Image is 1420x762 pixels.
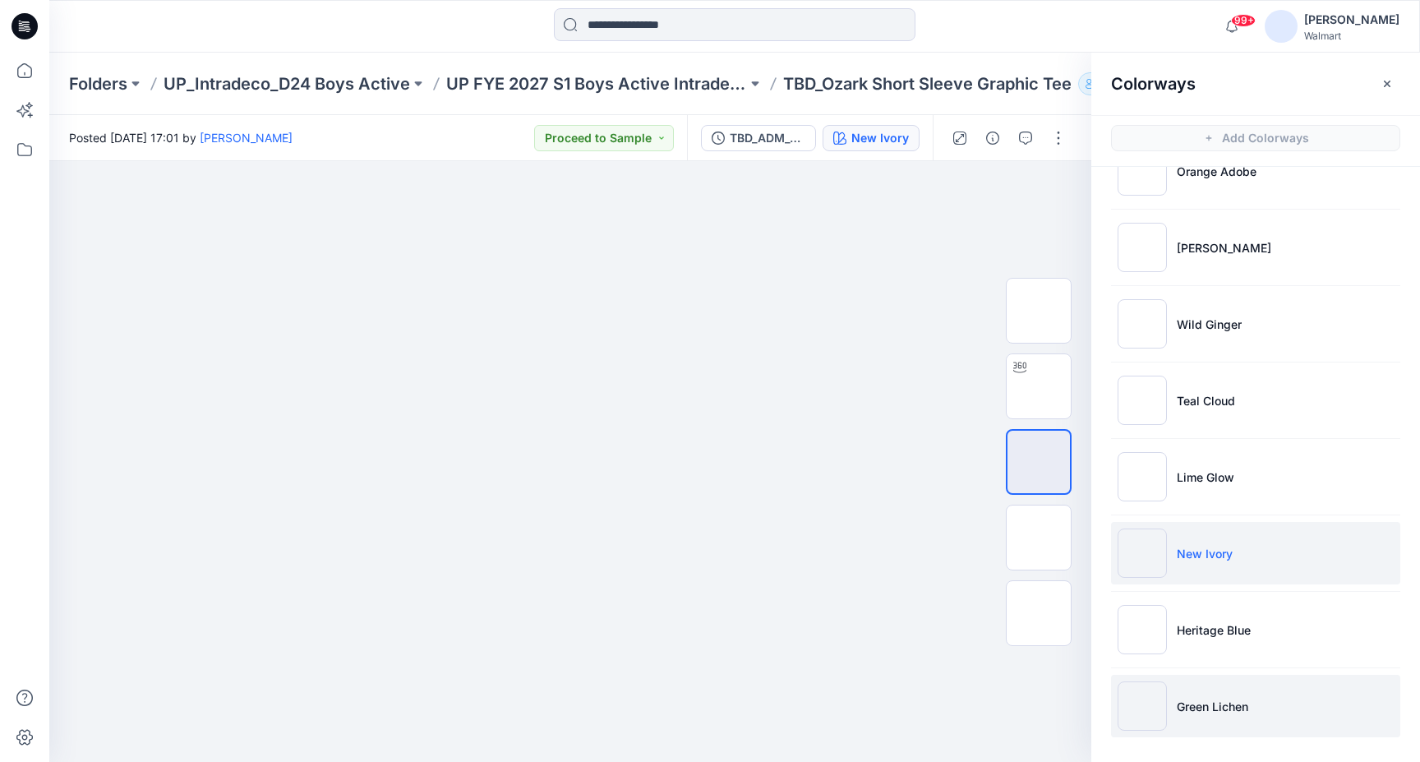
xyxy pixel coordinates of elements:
[1078,72,1132,95] button: 53
[1177,163,1256,180] p: Orange Adobe
[823,125,920,151] button: New Ivory
[1177,698,1248,715] p: Green Lichen
[1118,299,1167,349] img: Wild Ginger
[1177,621,1251,639] p: Heritage Blue
[980,125,1006,151] button: Details
[1177,545,1233,562] p: New Ivory
[69,72,127,95] a: Folders
[164,72,410,95] a: UP_Intradeco_D24 Boys Active
[69,129,293,146] span: Posted [DATE] 17:01 by
[1118,146,1167,196] img: Orange Adobe
[1304,30,1399,42] div: Walmart
[1231,14,1256,27] span: 99+
[1265,10,1298,43] img: avatar
[200,131,293,145] a: [PERSON_NAME]
[1118,605,1167,654] img: Heritage Blue
[1118,376,1167,425] img: Teal Cloud
[701,125,816,151] button: TBD_ADM_Ozark Short Sleeve Graphic Tee
[730,129,805,147] div: TBD_ADM_Ozark Short Sleeve Graphic Tee
[1118,529,1167,578] img: New Ivory
[1177,469,1234,486] p: Lime Glow
[1111,74,1196,94] h2: Colorways
[783,72,1072,95] p: TBD_Ozark Short Sleeve Graphic Tee
[1118,452,1167,501] img: Lime Glow
[1177,239,1271,256] p: [PERSON_NAME]
[1304,10,1399,30] div: [PERSON_NAME]
[1118,223,1167,272] img: Tan Sesame
[1118,681,1167,731] img: Green Lichen
[1177,316,1242,333] p: Wild Ginger
[1177,392,1235,409] p: Teal Cloud
[446,72,747,95] a: UP FYE 2027 S1 Boys Active Intradeco
[851,129,909,147] div: New Ivory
